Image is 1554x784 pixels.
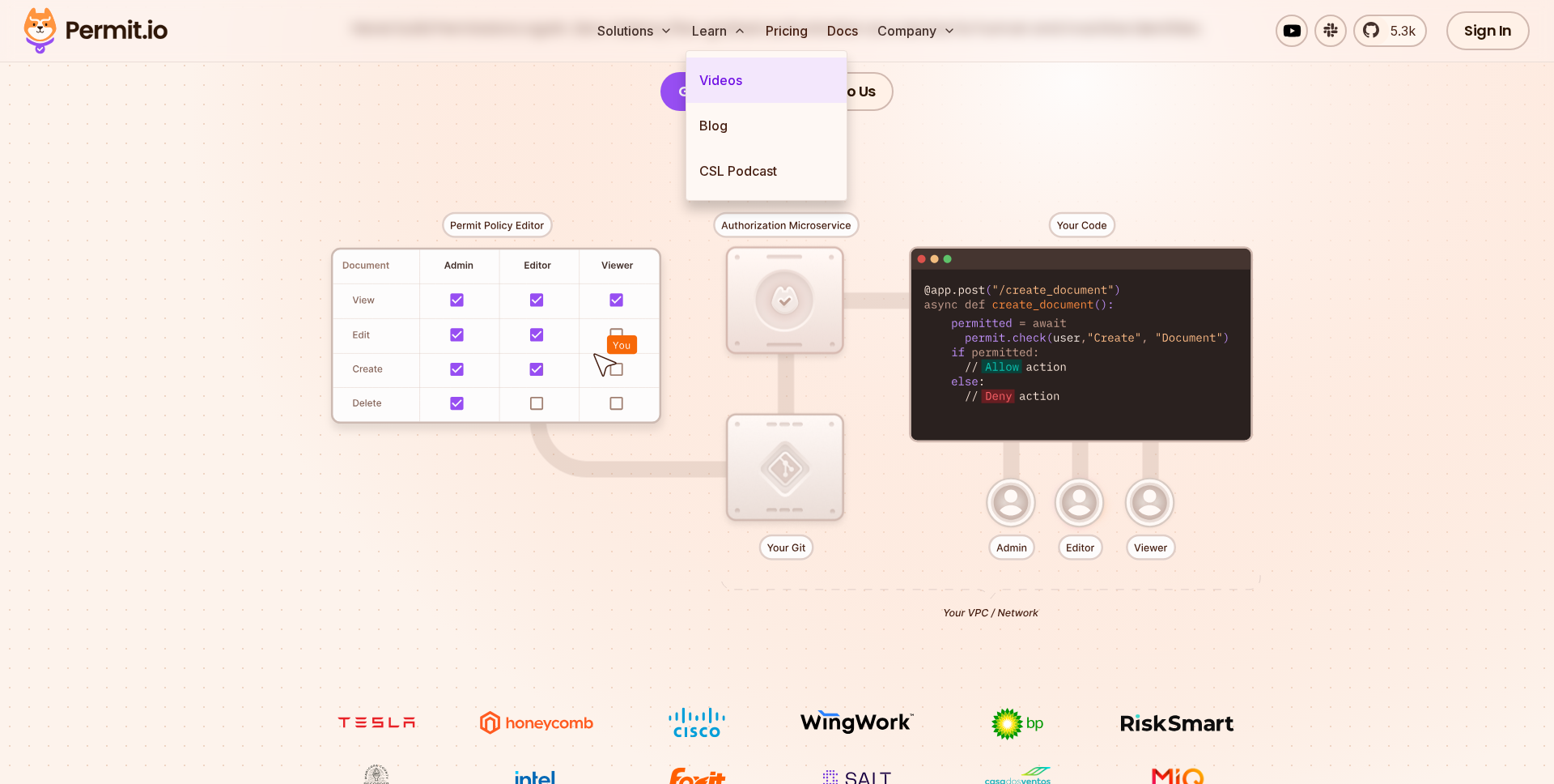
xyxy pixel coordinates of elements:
img: Wingwork [796,707,918,738]
a: Blog [686,103,847,148]
button: Learn [686,15,753,47]
span: 5.3k [1381,21,1416,40]
a: Sign In [1446,11,1530,50]
a: Docs [821,15,864,47]
a: Videos [686,58,847,103]
a: Get Started [660,72,780,111]
a: 5.3k [1353,15,1427,47]
button: Solutions [591,15,679,47]
img: Honeycomb [476,707,597,738]
img: Risksmart [1117,707,1238,738]
img: Cisco [636,707,758,738]
img: tesla [316,707,437,738]
img: bp [957,707,1078,741]
a: CSL Podcast [686,148,847,194]
button: Company [871,15,962,47]
a: Pricing [759,15,814,47]
img: Permit logo [16,3,175,58]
